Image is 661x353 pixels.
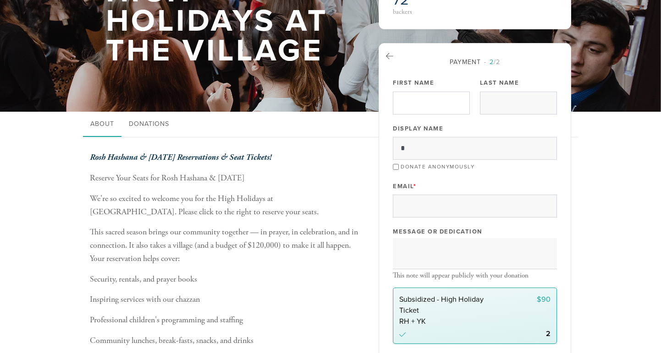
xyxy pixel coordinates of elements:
p: Inspiring services with our chazzan [90,293,365,306]
label: Email [393,182,416,190]
span: 90 [541,295,551,304]
p: This sacred season brings our community together — in prayer, in celebration, and in connection. ... [90,226,365,265]
div: 2 [546,330,551,337]
div: Payment [393,57,557,67]
a: About [83,112,121,137]
span: 2 [490,58,494,66]
label: Last Name [480,79,519,87]
span: RH + YK [399,316,503,327]
label: Message or dedication [393,228,482,236]
label: First Name [393,79,434,87]
div: backers [393,9,472,15]
span: This field is required. [413,183,417,190]
label: Donate Anonymously [401,163,474,170]
a: Donations [121,112,176,137]
label: Display Name [393,125,443,133]
span: Subsidized - High Holiday Ticket [399,295,484,315]
span: $ [537,295,541,304]
p: We're so excited to welcome you for the High Holidays at [GEOGRAPHIC_DATA]. Please click to the r... [90,192,365,219]
p: Professional children's programming and staffing [90,314,365,327]
p: Reserve Your Seats for Rosh Hashana & [DATE] [90,172,365,185]
b: Rosh Hashana & [DATE] Reservations & Seat Tickets! [90,152,271,163]
span: /2 [484,58,500,66]
p: Community lunches, break-fasts, snacks, and drinks [90,334,365,348]
div: This note will appear publicly with your donation [393,272,557,280]
p: Security, rentals, and prayer books [90,273,365,286]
